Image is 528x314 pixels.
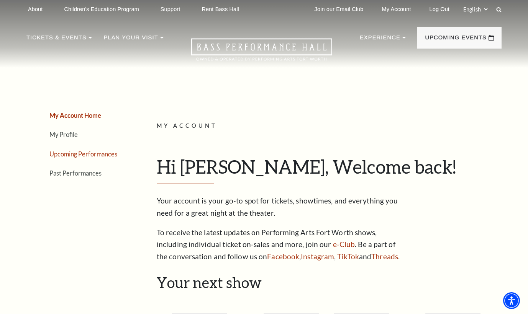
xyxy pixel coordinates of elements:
span: My Account [157,122,217,129]
h1: Hi [PERSON_NAME], Welcome back! [157,156,496,184]
h2: Your next show [157,274,496,291]
a: Open this option [164,38,360,68]
a: Upcoming Performances [49,150,117,158]
p: Your account is your go-to spot for tickets, showtimes, and everything you need for a great night... [157,195,406,219]
a: TikTok - open in a new tab [337,252,359,261]
p: Tickets & Events [26,33,87,47]
p: Rent Bass Hall [202,6,239,13]
p: Support [161,6,180,13]
div: Accessibility Menu [503,292,520,309]
a: e-Club [333,240,355,249]
a: My Profile [49,131,78,138]
a: Threads - open in a new tab [371,252,398,261]
a: Instagram - open in a new tab [301,252,334,261]
p: Upcoming Events [425,33,487,47]
p: Children's Education Program [64,6,139,13]
a: Facebook - open in a new tab [267,252,299,261]
p: Experience [360,33,400,47]
p: Plan Your Visit [103,33,158,47]
span: and [359,252,371,261]
a: Past Performances [49,169,102,177]
p: To receive the latest updates on Performing Arts Fort Worth shows, including individual ticket on... [157,226,406,263]
a: My Account Home [49,112,101,119]
select: Select: [462,6,489,13]
p: About [28,6,43,13]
